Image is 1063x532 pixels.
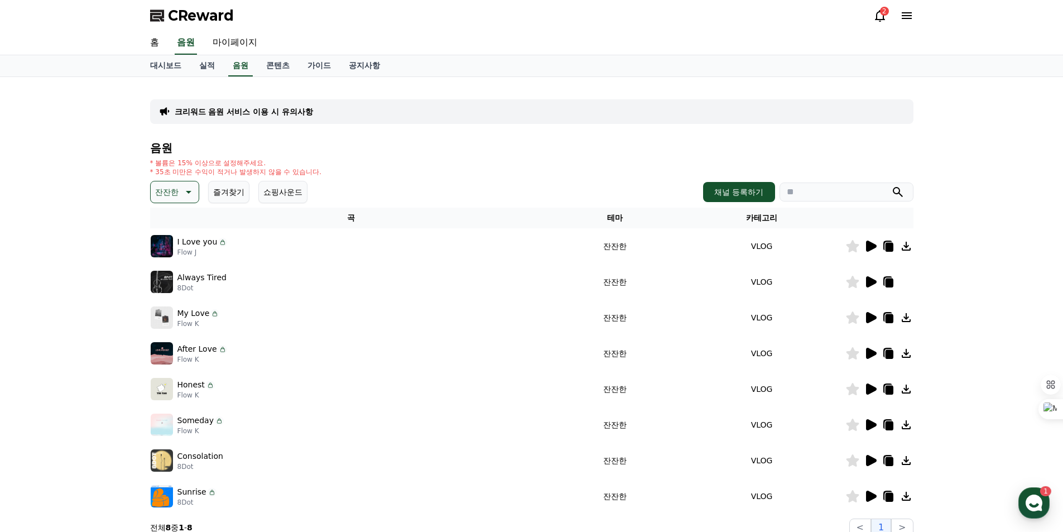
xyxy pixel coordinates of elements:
p: My Love [177,308,210,319]
p: Always Tired [177,272,227,284]
button: 잔잔한 [150,181,199,203]
p: Flow K [177,426,224,435]
span: CReward [168,7,234,25]
img: music [151,414,173,436]
p: Flow K [177,391,215,400]
a: 홈 [141,31,168,55]
strong: 8 [187,523,193,532]
strong: 8 [166,523,171,532]
td: VLOG [679,228,845,264]
img: music [151,378,173,400]
p: * 볼륨은 15% 이상으로 설정해주세요. [150,159,322,167]
p: Flow K [177,355,227,364]
strong: 1 [179,523,184,532]
p: * 35초 미만은 수익이 적거나 발생하지 않을 수 있습니다. [150,167,322,176]
span: 대화 [102,371,116,380]
td: 잔잔한 [552,407,679,443]
a: 2 [873,9,887,22]
td: 잔잔한 [552,443,679,478]
td: VLOG [679,264,845,300]
a: 실적 [190,55,224,76]
td: VLOG [679,371,845,407]
p: 8Dot [177,498,217,507]
a: 음원 [228,55,253,76]
img: music [151,271,173,293]
span: 1 [113,353,117,362]
p: 8Dot [177,284,227,293]
img: music [151,235,173,257]
a: 음원 [175,31,197,55]
p: Consolation [177,450,223,462]
button: 쇼핑사운드 [258,181,307,203]
p: Honest [177,379,205,391]
div: 2 [880,7,889,16]
td: 잔잔한 [552,300,679,336]
img: music [151,449,173,472]
a: 홈 [3,354,74,382]
p: 잔잔한 [155,184,179,200]
p: I Love you [177,236,218,248]
img: music [151,485,173,507]
a: 설정 [144,354,214,382]
th: 곡 [150,208,552,228]
a: 가이드 [299,55,340,76]
p: Sunrise [177,486,206,498]
p: Someday [177,415,214,426]
a: 대시보드 [141,55,190,76]
button: 즐겨찾기 [208,181,249,203]
td: VLOG [679,407,845,443]
img: music [151,342,173,365]
a: 마이페이지 [204,31,266,55]
button: 채널 등록하기 [703,182,775,202]
td: VLOG [679,300,845,336]
td: VLOG [679,336,845,371]
p: After Love [177,343,217,355]
td: 잔잔한 [552,264,679,300]
a: CReward [150,7,234,25]
td: 잔잔한 [552,371,679,407]
td: 잔잔한 [552,228,679,264]
th: 카테고리 [679,208,845,228]
p: Flow K [177,319,220,328]
span: 설정 [172,371,186,380]
span: 홈 [35,371,42,380]
td: 잔잔한 [552,336,679,371]
th: 테마 [552,208,679,228]
p: 8Dot [177,462,223,471]
a: 공지사항 [340,55,389,76]
td: VLOG [679,478,845,514]
h4: 음원 [150,142,913,154]
a: 크리워드 음원 서비스 이용 시 유의사항 [175,106,313,117]
p: Flow J [177,248,228,257]
img: music [151,306,173,329]
td: 잔잔한 [552,478,679,514]
a: 1대화 [74,354,144,382]
a: 콘텐츠 [257,55,299,76]
td: VLOG [679,443,845,478]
